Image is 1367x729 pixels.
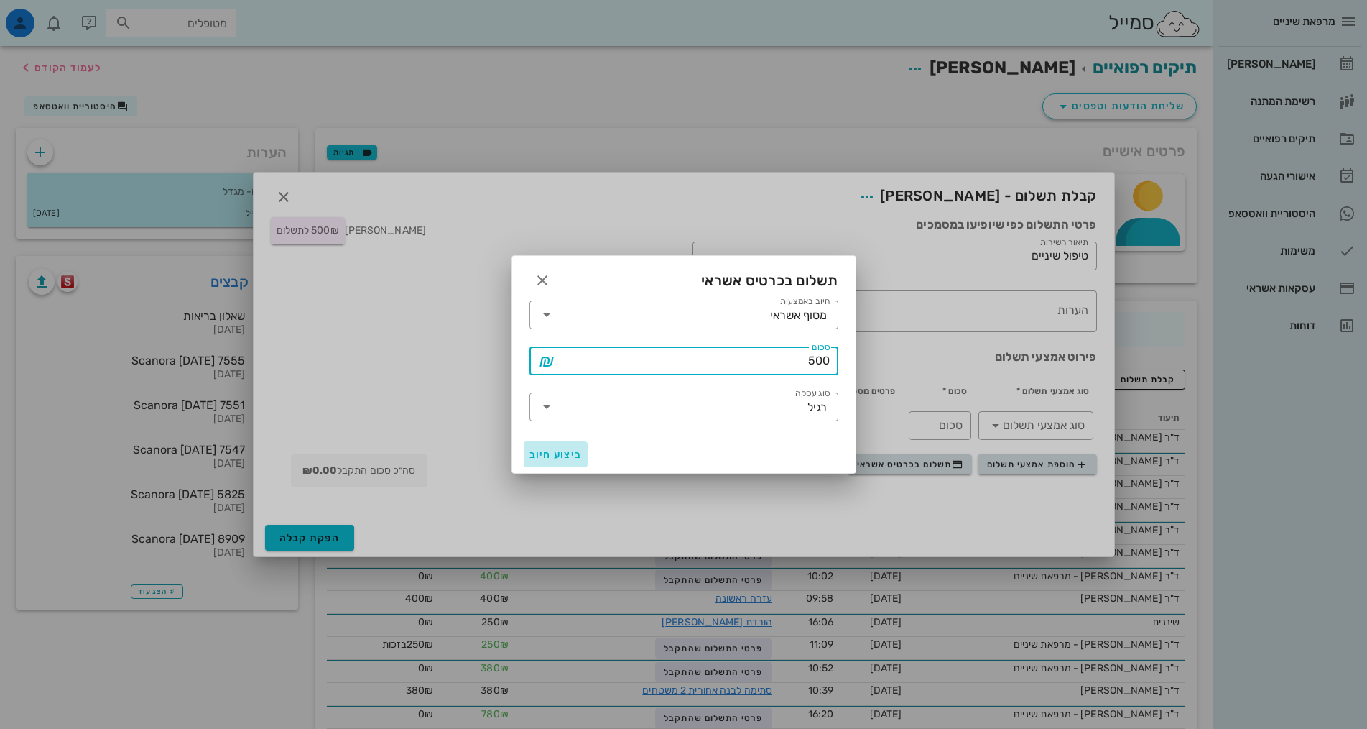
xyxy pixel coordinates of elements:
[770,309,827,322] div: מסוף אשראי
[529,449,583,461] span: ביצוע חיוב
[780,296,830,307] label: חיוב באמצעות
[807,401,827,414] div: רגיל
[512,256,856,301] div: תשלום בכרטיס אשראי
[795,388,830,399] label: סוג עסקה
[529,301,838,329] div: חיוב באמצעותמסוף אשראי
[524,441,588,467] button: ביצוע חיוב
[812,342,830,353] label: סכום
[529,393,838,421] div: סוג עסקהרגיל
[539,352,554,370] i: ₪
